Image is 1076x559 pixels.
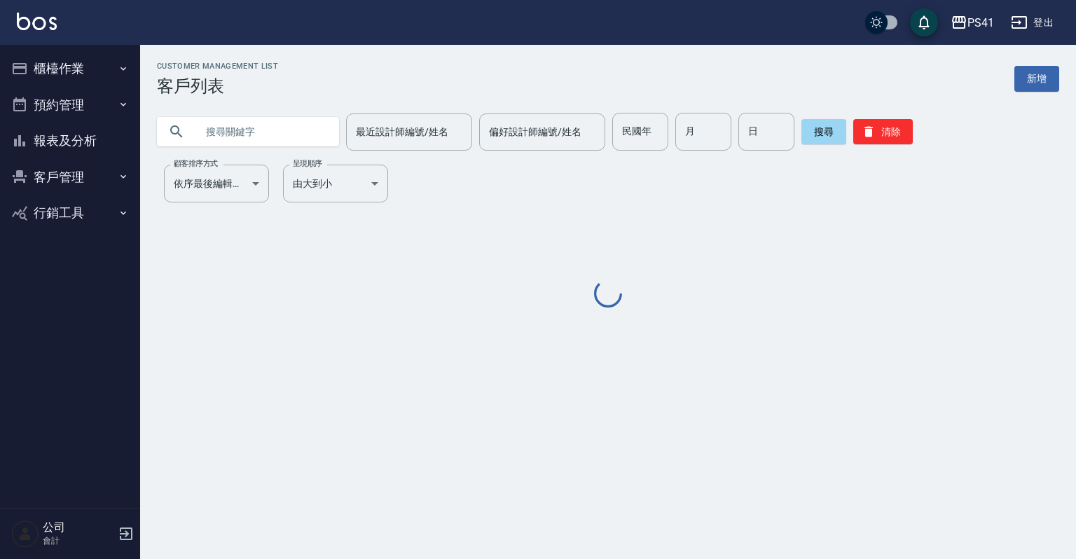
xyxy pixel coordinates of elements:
button: 報表及分析 [6,123,134,159]
button: 預約管理 [6,87,134,123]
button: save [910,8,938,36]
button: 搜尋 [801,119,846,144]
button: 客戶管理 [6,159,134,195]
div: PS41 [967,14,994,32]
button: 清除 [853,119,913,144]
label: 顧客排序方式 [174,158,218,169]
h2: Customer Management List [157,62,278,71]
button: PS41 [945,8,1000,37]
button: 行銷工具 [6,195,134,231]
div: 依序最後編輯時間 [164,165,269,202]
div: 由大到小 [283,165,388,202]
button: 登出 [1005,10,1059,36]
h5: 公司 [43,520,114,534]
input: 搜尋關鍵字 [196,113,328,151]
a: 新增 [1014,66,1059,92]
img: Person [11,520,39,548]
p: 會計 [43,534,114,547]
img: Logo [17,13,57,30]
h3: 客戶列表 [157,76,278,96]
button: 櫃檯作業 [6,50,134,87]
label: 呈現順序 [293,158,322,169]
